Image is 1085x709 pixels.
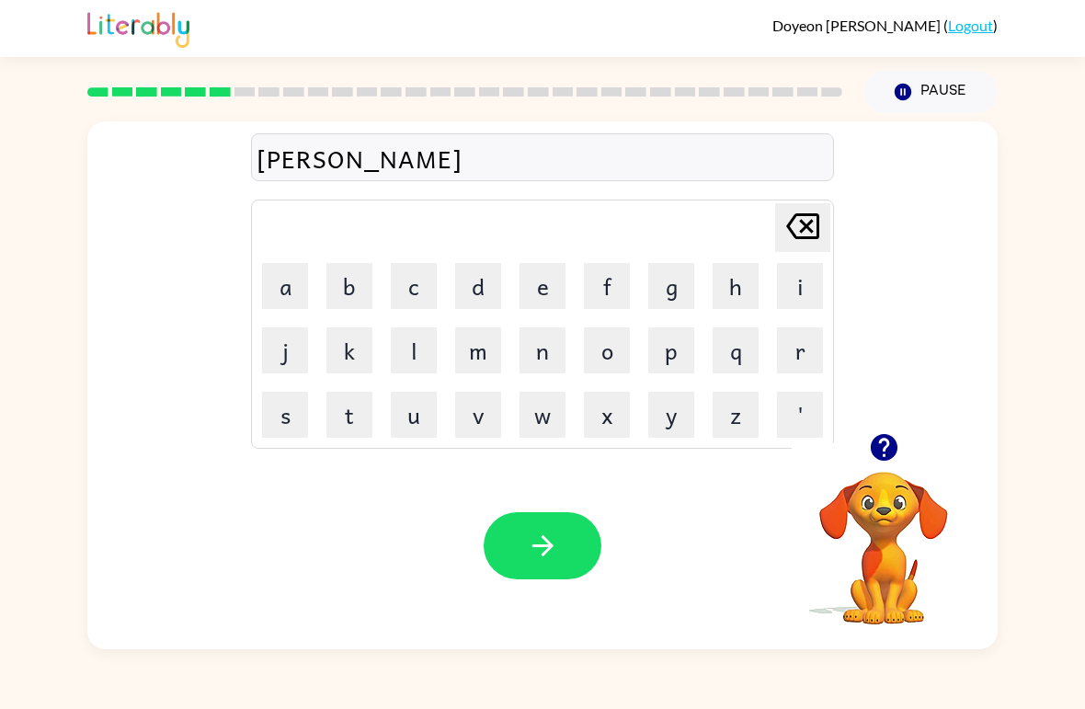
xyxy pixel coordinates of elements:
[262,392,308,438] button: s
[455,327,501,373] button: m
[584,263,630,309] button: f
[584,327,630,373] button: o
[391,327,437,373] button: l
[455,392,501,438] button: v
[391,392,437,438] button: u
[326,263,372,309] button: b
[262,327,308,373] button: j
[326,392,372,438] button: t
[777,327,823,373] button: r
[584,392,630,438] button: x
[87,7,189,48] img: Literably
[948,17,993,34] a: Logout
[648,327,694,373] button: p
[520,263,565,309] button: e
[772,17,998,34] div: ( )
[777,392,823,438] button: '
[391,263,437,309] button: c
[262,263,308,309] button: a
[648,392,694,438] button: y
[864,71,998,113] button: Pause
[520,327,565,373] button: n
[326,327,372,373] button: k
[792,443,976,627] video: Your browser must support playing .mp4 files to use Literably. Please try using another browser.
[713,327,759,373] button: q
[713,392,759,438] button: z
[777,263,823,309] button: i
[648,263,694,309] button: g
[455,263,501,309] button: d
[520,392,565,438] button: w
[257,139,828,177] div: [PERSON_NAME]
[772,17,943,34] span: Doyeon [PERSON_NAME]
[713,263,759,309] button: h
